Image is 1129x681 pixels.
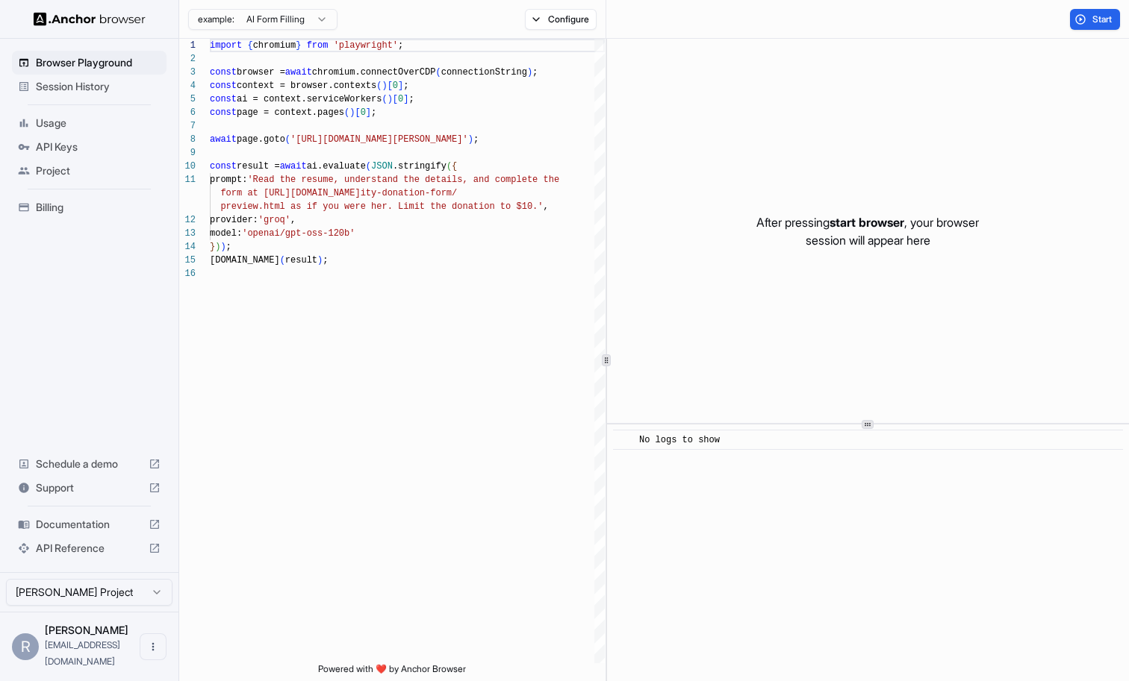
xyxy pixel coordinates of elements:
[237,107,344,118] span: page = context.pages
[179,92,196,106] div: 5
[179,160,196,173] div: 10
[210,175,247,185] span: prompt:
[452,161,457,172] span: {
[516,175,559,185] span: lete the
[756,213,979,249] p: After pressing , your browser session will appear here
[830,215,904,230] span: start browser
[210,134,237,145] span: await
[36,480,143,495] span: Support
[220,242,226,252] span: )
[12,452,167,476] div: Schedule a demo
[237,161,280,172] span: result =
[247,40,252,51] span: {
[12,135,167,159] div: API Keys
[12,195,167,219] div: Billing
[398,40,403,51] span: ;
[36,517,143,532] span: Documentation
[36,55,161,70] span: Browser Playground
[253,40,296,51] span: chromium
[361,107,366,118] span: 0
[210,67,237,78] span: const
[12,51,167,75] div: Browser Playground
[1092,13,1113,25] span: Start
[12,111,167,135] div: Usage
[36,139,161,154] span: API Keys
[179,39,196,52] div: 1
[140,633,167,660] button: Open menu
[532,67,538,78] span: ;
[468,134,473,145] span: )
[388,81,393,91] span: [
[435,67,441,78] span: (
[36,541,143,556] span: API Reference
[210,255,280,266] span: [DOMAIN_NAME]
[179,240,196,254] div: 14
[258,215,290,225] span: 'groq'
[307,161,366,172] span: ai.evaluate
[361,188,458,198] span: ity-donation-form/
[179,119,196,133] div: 7
[403,94,408,104] span: ]
[36,200,161,215] span: Billing
[489,201,543,212] span: n to $10.'
[355,107,360,118] span: [
[210,40,242,51] span: import
[371,107,376,118] span: ;
[527,67,532,78] span: )
[639,435,720,445] span: No logs to show
[210,94,237,104] span: const
[210,81,237,91] span: const
[215,242,220,252] span: )
[237,81,376,91] span: context = browser.contexts
[388,94,393,104] span: )
[179,146,196,160] div: 9
[179,254,196,267] div: 15
[285,255,317,266] span: result
[210,107,237,118] span: const
[45,639,120,667] span: rob@plato.so
[179,173,196,186] div: 11
[12,512,167,536] div: Documentation
[334,40,398,51] span: 'playwright'
[312,67,436,78] span: chromium.connectOverCDP
[12,476,167,500] div: Support
[210,215,258,225] span: provider:
[285,67,312,78] span: await
[12,159,167,183] div: Project
[447,161,452,172] span: (
[280,255,285,266] span: (
[382,94,387,104] span: (
[441,67,527,78] span: connectionString
[408,94,414,104] span: ;
[220,201,489,212] span: preview.html as if you were her. Limit the donatio
[318,663,466,681] span: Powered with ❤️ by Anchor Browser
[349,107,355,118] span: )
[290,215,296,225] span: ,
[376,81,382,91] span: (
[179,267,196,280] div: 16
[393,94,398,104] span: [
[36,116,161,131] span: Usage
[290,134,468,145] span: '[URL][DOMAIN_NAME][PERSON_NAME]'
[543,201,548,212] span: ,
[179,133,196,146] div: 8
[36,456,143,471] span: Schedule a demo
[393,81,398,91] span: 0
[621,433,628,448] span: ​
[210,161,237,172] span: const
[403,81,408,91] span: ;
[317,255,323,266] span: )
[220,188,360,198] span: form at [URL][DOMAIN_NAME]
[210,228,242,239] span: model:
[179,79,196,92] div: 4
[237,67,285,78] span: browser =
[179,66,196,79] div: 3
[12,633,39,660] div: R
[179,52,196,66] div: 2
[179,106,196,119] div: 6
[12,75,167,98] div: Session History
[45,624,128,636] span: Robert Farlow
[226,242,231,252] span: ;
[237,94,382,104] span: ai = context.serviceWorkers
[296,40,301,51] span: }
